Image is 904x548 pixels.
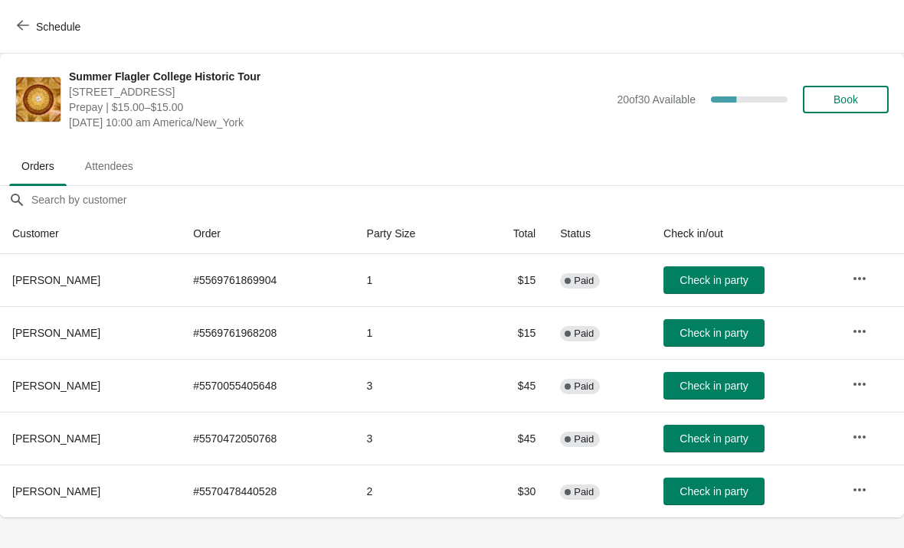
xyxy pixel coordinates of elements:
[663,319,765,347] button: Check in party
[31,186,904,214] input: Search by customer
[9,152,67,180] span: Orders
[12,380,100,392] span: [PERSON_NAME]
[12,485,100,497] span: [PERSON_NAME]
[181,306,354,359] td: # 5569761968208
[680,274,748,286] span: Check in party
[834,93,858,106] span: Book
[355,254,473,306] td: 1
[472,465,548,517] td: $30
[663,425,765,452] button: Check in party
[181,214,354,254] th: Order
[181,465,354,517] td: # 5570478440528
[181,254,354,306] td: # 5569761869904
[803,86,889,113] button: Book
[680,380,748,392] span: Check in party
[36,21,80,33] span: Schedule
[472,254,548,306] td: $15
[574,433,594,445] span: Paid
[680,327,748,339] span: Check in party
[181,412,354,465] td: # 5570472050768
[12,274,100,286] span: [PERSON_NAME]
[548,214,651,254] th: Status
[12,327,100,339] span: [PERSON_NAME]
[663,266,765,294] button: Check in party
[8,13,93,41] button: Schedule
[472,412,548,465] td: $45
[355,412,473,465] td: 3
[472,359,548,412] td: $45
[181,359,354,412] td: # 5570055405648
[574,275,594,287] span: Paid
[73,152,146,180] span: Attendees
[617,93,696,106] span: 20 of 30 Available
[680,432,748,445] span: Check in party
[680,485,748,497] span: Check in party
[355,306,473,359] td: 1
[574,328,594,340] span: Paid
[355,359,473,412] td: 3
[69,84,609,99] span: [STREET_ADDRESS]
[12,432,100,445] span: [PERSON_NAME]
[69,115,609,130] span: [DATE] 10:00 am America/New_York
[574,380,594,393] span: Paid
[355,214,473,254] th: Party Size
[472,214,548,254] th: Total
[472,306,548,359] td: $15
[574,486,594,498] span: Paid
[651,214,840,254] th: Check in/out
[355,465,473,517] td: 2
[16,77,61,122] img: Summer Flagler College Historic Tour
[69,69,609,84] span: Summer Flagler College Historic Tour
[663,478,765,505] button: Check in party
[69,99,609,115] span: Prepay | $15.00–$15.00
[663,372,765,400] button: Check in party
